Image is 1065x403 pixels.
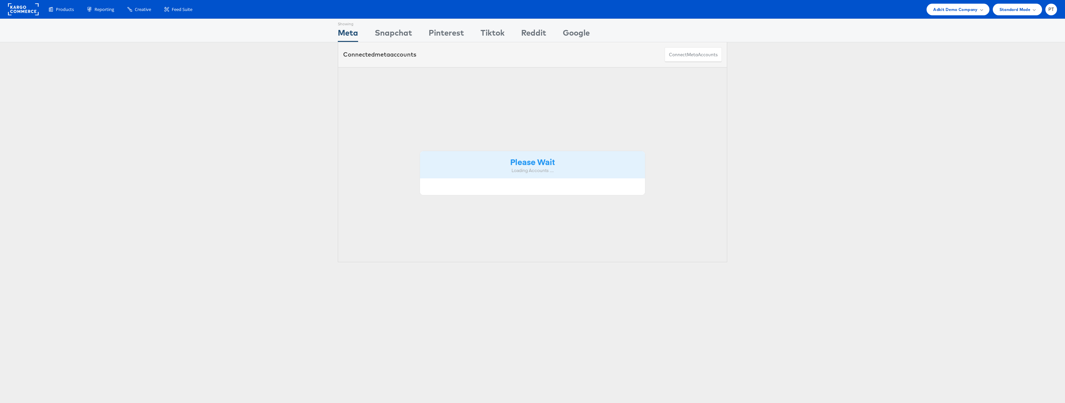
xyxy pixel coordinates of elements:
span: Creative [135,6,151,13]
div: Pinterest [429,27,464,42]
div: Google [563,27,590,42]
span: PT [1048,7,1054,12]
div: Snapchat [375,27,412,42]
span: meta [687,52,698,58]
div: Reddit [521,27,546,42]
div: Loading Accounts .... [425,167,640,174]
span: Feed Suite [172,6,192,13]
span: meta [375,51,390,58]
span: Adkit Demo Company [933,6,977,13]
div: Connected accounts [343,50,416,59]
div: Tiktok [481,27,505,42]
span: Reporting [95,6,114,13]
div: Meta [338,27,358,42]
button: ConnectmetaAccounts [665,47,722,62]
span: Standard Mode [999,6,1030,13]
strong: Please Wait [510,156,555,167]
div: Showing [338,19,358,27]
span: Products [56,6,74,13]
